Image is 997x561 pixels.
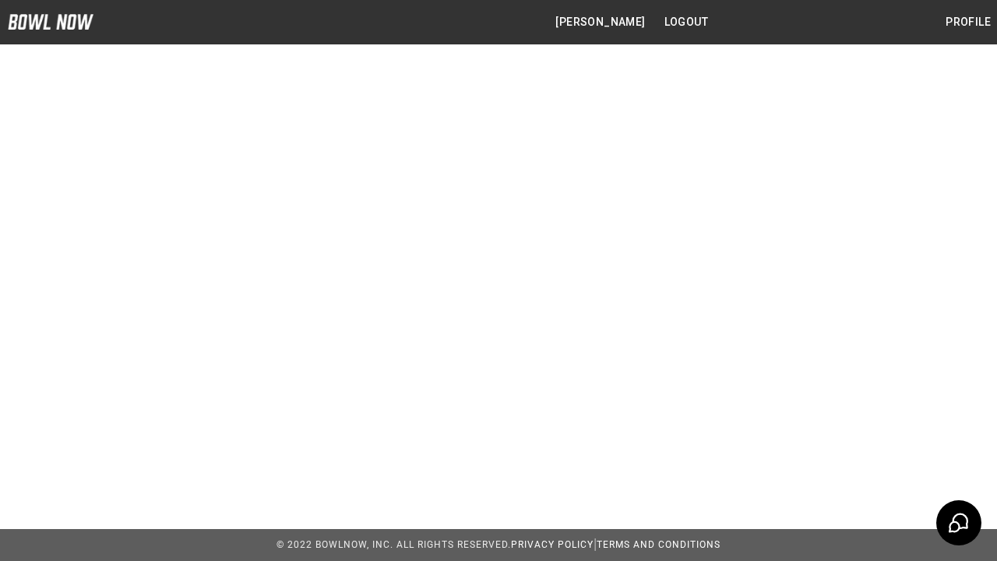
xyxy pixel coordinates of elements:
a: Terms and Conditions [597,539,720,550]
a: Privacy Policy [511,539,594,550]
span: © 2022 BowlNow, Inc. All Rights Reserved. [277,539,511,550]
img: logo [8,14,93,30]
button: [PERSON_NAME] [549,8,651,37]
button: Profile [939,8,997,37]
button: Logout [658,8,714,37]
